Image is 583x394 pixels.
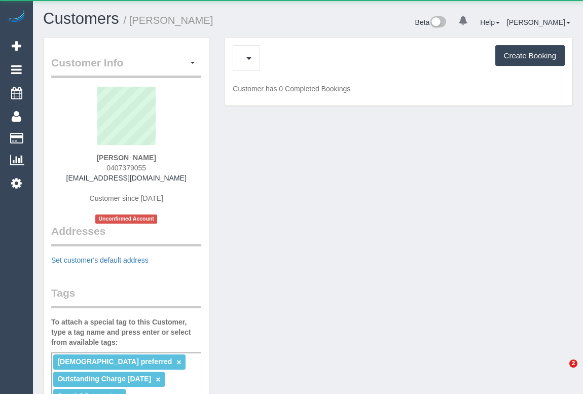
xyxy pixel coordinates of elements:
a: Set customer's default address [51,256,149,264]
a: [EMAIL_ADDRESS][DOMAIN_NAME] [66,174,187,182]
a: Help [480,18,500,26]
a: Beta [415,18,447,26]
span: Customer since [DATE] [90,194,163,202]
strong: [PERSON_NAME] [96,154,156,162]
span: [DEMOGRAPHIC_DATA] preferred [57,357,172,366]
span: Unconfirmed Account [95,214,157,223]
a: [PERSON_NAME] [507,18,570,26]
img: Automaid Logo [6,10,26,24]
a: × [156,375,160,384]
span: Outstanding Charge [DATE] [57,375,151,383]
iframe: Intercom live chat [549,360,573,384]
a: × [176,358,181,367]
button: Create Booking [495,45,565,66]
label: To attach a special tag to this Customer, type a tag name and press enter or select from availabl... [51,317,201,347]
span: 2 [569,360,577,368]
span: 0407379055 [106,164,146,172]
legend: Tags [51,285,201,308]
img: New interface [429,16,446,29]
legend: Customer Info [51,55,201,78]
p: Customer has 0 Completed Bookings [233,84,565,94]
a: Customers [43,10,119,27]
small: / [PERSON_NAME] [124,15,213,26]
